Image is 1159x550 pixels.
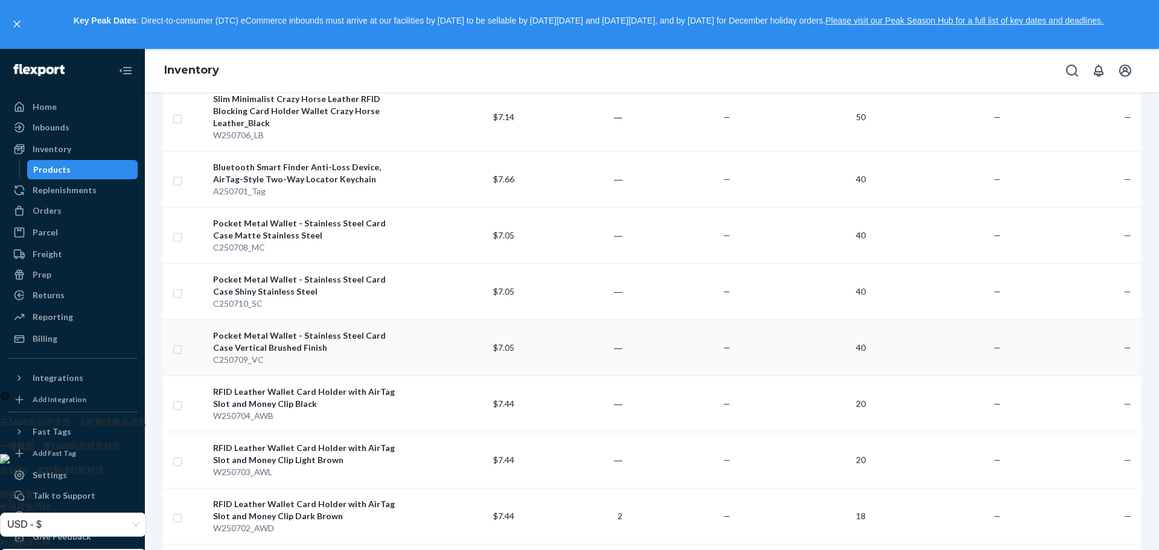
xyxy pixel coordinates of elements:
[213,386,406,410] div: RFID Leather Wallet Card Holder with AirTag Slot and Money Clip Black
[7,513,139,536] span: USD - $
[213,273,406,298] div: Pocket Metal Wallet - Stainless Steel Card Case Shiny Stainless Steel
[213,442,406,466] div: RFID Leather Wallet Card Holder with AirTag Slot and Money Clip Light Brown
[519,432,627,488] td: ―
[994,286,1001,296] span: —
[33,226,58,238] div: Parcel
[7,265,138,284] a: Prep
[213,498,406,522] div: RFID Leather Wallet Card Holder with AirTag Slot and Money Clip Dark Brown
[7,329,138,348] a: Billing
[213,298,406,310] div: C250710_SC
[994,455,1001,465] span: —
[7,286,138,305] a: Returns
[11,18,23,30] button: close,
[1124,112,1131,122] span: —
[723,455,730,465] span: —
[7,307,138,327] a: Reporting
[1124,455,1131,465] span: —
[723,112,730,122] span: —
[723,342,730,353] span: —
[7,223,138,242] a: Parcel
[519,320,627,376] td: ―
[493,230,514,240] span: $7.05
[825,16,1103,25] a: Please visit our Peak Season Hub for a full list of key dates and deadlines.
[33,248,62,260] div: Freight
[33,101,57,113] div: Home
[213,330,406,354] div: Pocket Metal Wallet - Stainless Steel Card Case Vertical Brushed Finish
[1124,511,1131,521] span: —
[735,320,870,376] td: 40
[735,488,870,545] td: 18
[213,217,406,241] div: Pocket Metal Wallet - Stainless Steel Card Case Matte Stainless Steel
[7,181,138,200] a: Replenishments
[519,264,627,320] td: ―
[13,64,65,76] img: Flexport logo
[33,289,65,301] div: Returns
[7,139,138,159] a: Inventory
[735,152,870,208] td: 40
[33,311,73,323] div: Reporting
[213,185,406,197] div: A250701_Tag
[213,93,406,129] div: Slim Minimalist Crazy Horse Leather RFID Blocking Card Holder Wallet Crazy Horse Leather_Black
[1060,59,1084,83] button: Open Search Box
[1124,286,1131,296] span: —
[7,245,138,264] a: Freight
[994,174,1001,184] span: —
[33,164,71,176] div: Products
[213,241,406,254] div: C250708_MC
[493,455,514,465] span: $7.44
[1087,59,1111,83] button: Open notifications
[33,143,71,155] div: Inventory
[735,83,870,152] td: 50
[723,230,730,240] span: —
[493,286,514,296] span: $7.05
[33,269,51,281] div: Prep
[213,466,406,478] div: W250703_AWL
[1124,342,1131,353] span: —
[493,398,514,409] span: $7.44
[493,174,514,184] span: $7.66
[994,398,1001,409] span: —
[113,59,138,83] button: Close Navigation
[213,161,406,185] div: Bluetooth Smart Finder Anti-Loss Device, AirTag-Style Two-Way Locator Keychain
[7,97,138,117] a: Home
[164,63,219,77] a: Inventory
[994,230,1001,240] span: —
[7,118,138,137] a: Inbounds
[735,432,870,488] td: 20
[519,152,627,208] td: ―
[1124,174,1131,184] span: —
[27,160,138,179] a: Products
[735,208,870,264] td: 40
[493,112,514,122] span: $7.14
[33,372,83,384] div: Integrations
[493,511,514,521] span: $7.44
[723,174,730,184] span: —
[519,488,627,545] td: 2
[33,184,97,196] div: Replenishments
[519,376,627,432] td: ―
[723,398,730,409] span: —
[213,129,406,141] div: W250706_LB
[1113,59,1137,83] button: Open account menu
[33,205,62,217] div: Orders
[519,208,627,264] td: ―
[1124,398,1131,409] span: —
[1124,230,1131,240] span: —
[519,83,627,152] td: ―
[723,286,730,296] span: —
[994,342,1001,353] span: —
[7,368,138,388] button: Integrations
[33,333,57,345] div: Billing
[493,342,514,353] span: $7.05
[213,410,406,422] div: W250704_AWB
[213,522,406,534] div: W250702_AWD
[29,11,1148,31] p: : Direct-to-consumer (DTC) eCommerce inbounds must arrive at our facilities by [DATE] to be sella...
[735,376,870,432] td: 20
[994,112,1001,122] span: —
[723,511,730,521] span: —
[213,354,406,366] div: C250709_VC
[994,511,1001,521] span: —
[735,264,870,320] td: 40
[155,53,229,88] ol: breadcrumbs
[7,201,138,220] a: Orders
